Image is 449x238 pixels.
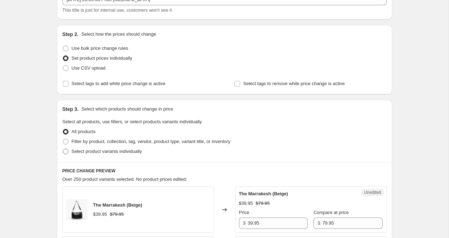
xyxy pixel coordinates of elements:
span: The Marrakesh (Beige) [239,191,288,196]
div: $39.95 [93,211,107,218]
img: 51LWJdOiw4L._AC_SY695__1_80x.jpg [66,199,88,220]
h2: Step 3. [62,106,79,113]
div: $39.95 [239,200,253,207]
h6: PRICE CHANGE PREVIEW [62,168,387,174]
span: Filter by product, collection, tag, vendor, product type, variant title, or inventory [72,139,231,144]
span: This title is just for internal use, customers won't see it [62,7,172,13]
span: Over 250 product variants selected. No product prices edited: [62,177,187,182]
span: Select tags to add while price change is active [72,81,166,86]
span: Select all products, use filters, or select products variants individually [62,119,202,124]
span: Set product prices individually [72,55,132,61]
p: Select which products should change in price [81,106,173,113]
span: $ [243,220,246,226]
h2: Step 2. [62,31,79,38]
span: $ [318,220,320,226]
span: Price [239,210,250,215]
span: Unedited [364,190,381,195]
span: Use CSV upload [72,65,106,71]
strike: $79.95 [256,200,270,207]
span: All products [72,129,96,134]
p: Select how the prices should change [81,31,156,38]
span: Select tags to remove while price change is active [243,81,345,86]
span: The Marrakesh (Beige) [93,202,142,208]
span: Select product variants individually [72,149,142,154]
span: Compare at price [313,210,349,215]
strike: $79.95 [110,211,124,218]
span: Use bulk price change rules [72,46,128,51]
